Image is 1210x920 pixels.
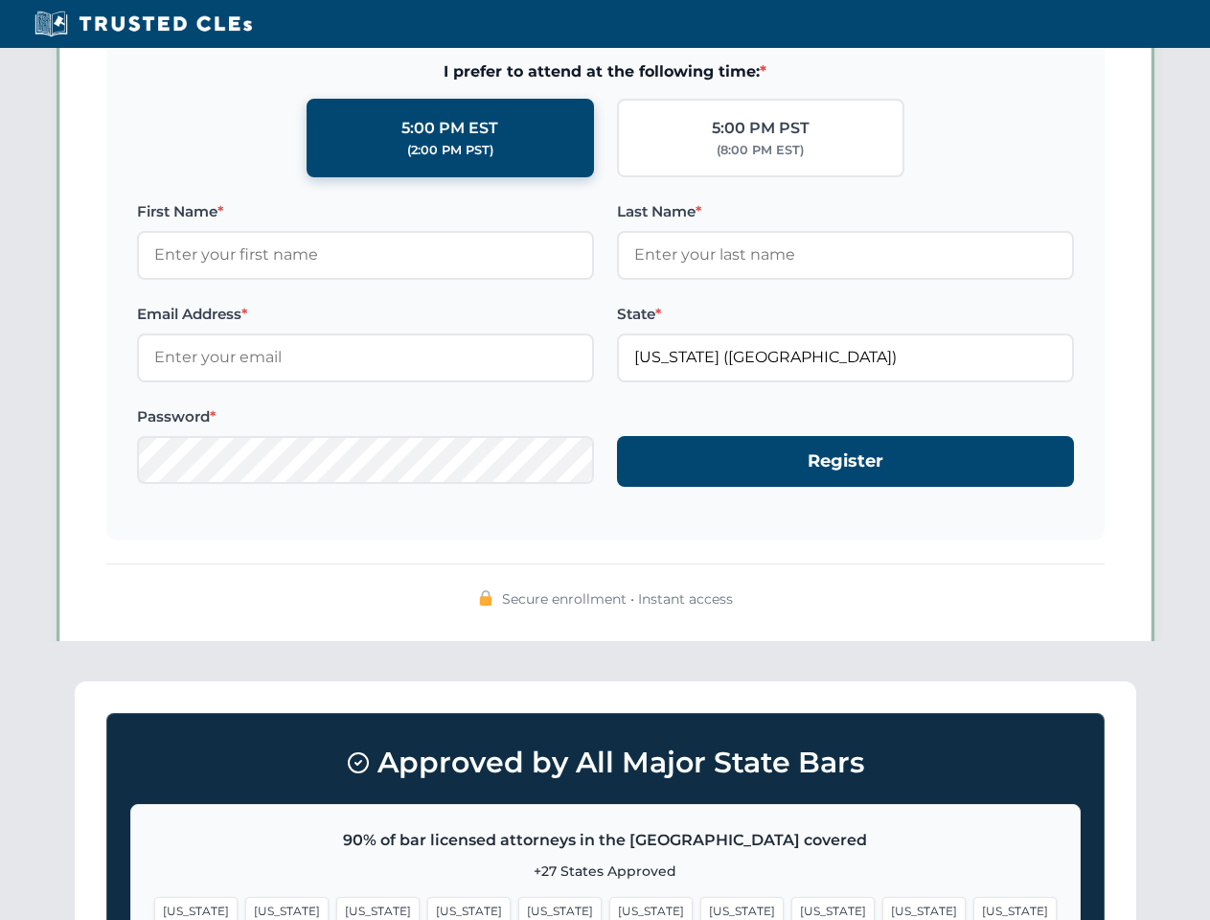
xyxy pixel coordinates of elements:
[478,590,493,606] img: 🔒
[130,737,1081,789] h3: Approved by All Major State Bars
[407,141,493,160] div: (2:00 PM PST)
[137,405,594,428] label: Password
[137,59,1074,84] span: I prefer to attend at the following time:
[154,828,1057,853] p: 90% of bar licensed attorneys in the [GEOGRAPHIC_DATA] covered
[617,231,1074,279] input: Enter your last name
[137,231,594,279] input: Enter your first name
[401,116,498,141] div: 5:00 PM EST
[617,303,1074,326] label: State
[617,200,1074,223] label: Last Name
[137,200,594,223] label: First Name
[712,116,810,141] div: 5:00 PM PST
[617,333,1074,381] input: Florida (FL)
[137,303,594,326] label: Email Address
[137,333,594,381] input: Enter your email
[154,861,1057,882] p: +27 States Approved
[29,10,258,38] img: Trusted CLEs
[717,141,804,160] div: (8:00 PM EST)
[617,436,1074,487] button: Register
[502,588,733,609] span: Secure enrollment • Instant access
